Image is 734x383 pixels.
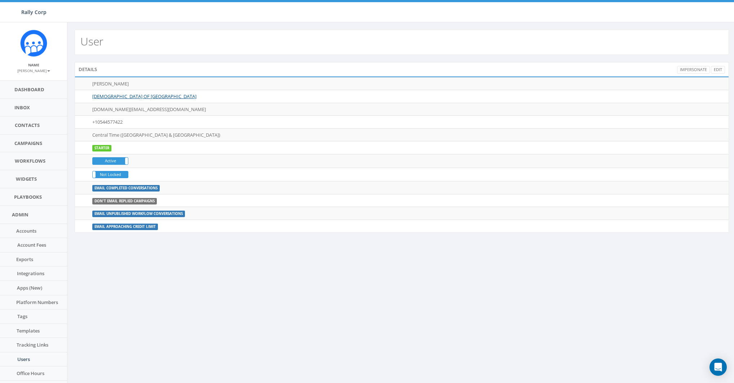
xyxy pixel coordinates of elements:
a: [DEMOGRAPHIC_DATA] OF [GEOGRAPHIC_DATA] [92,93,196,100]
label: Email Unpublished Workflow Conversations [92,211,185,217]
label: Email Approaching Credit Limit [92,224,158,230]
span: Campaigns [14,140,42,146]
div: ActiveIn Active [92,157,128,164]
img: Icon_1.png [20,30,47,57]
h2: User [80,35,103,47]
span: Playbooks [14,194,42,200]
label: Email Completed Conversations [92,185,160,191]
td: +10544577422 [89,116,729,129]
div: Details [75,62,729,76]
span: Contacts [15,122,40,128]
label: STARTER [92,145,111,151]
span: Rally Corp [21,9,47,16]
label: Active [93,158,128,164]
small: [PERSON_NAME] [17,68,50,73]
div: Open Intercom Messenger [709,358,727,376]
span: Dashboard [14,86,44,93]
td: [PERSON_NAME] [89,77,729,90]
div: LockedNot Locked [92,171,128,178]
span: Inbox [14,104,30,111]
label: Not Locked [93,171,128,178]
a: Impersonate [677,66,710,74]
td: Central Time ([GEOGRAPHIC_DATA] & [GEOGRAPHIC_DATA]) [89,128,729,141]
a: [PERSON_NAME] [17,67,50,74]
span: Widgets [16,176,37,182]
small: Name [28,62,39,67]
td: [DOMAIN_NAME][EMAIL_ADDRESS][DOMAIN_NAME] [89,103,729,116]
span: Admin [12,211,28,218]
span: Workflows [15,158,45,164]
label: Don't Email Replied Campaigns [92,198,157,204]
a: Edit [711,66,725,74]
